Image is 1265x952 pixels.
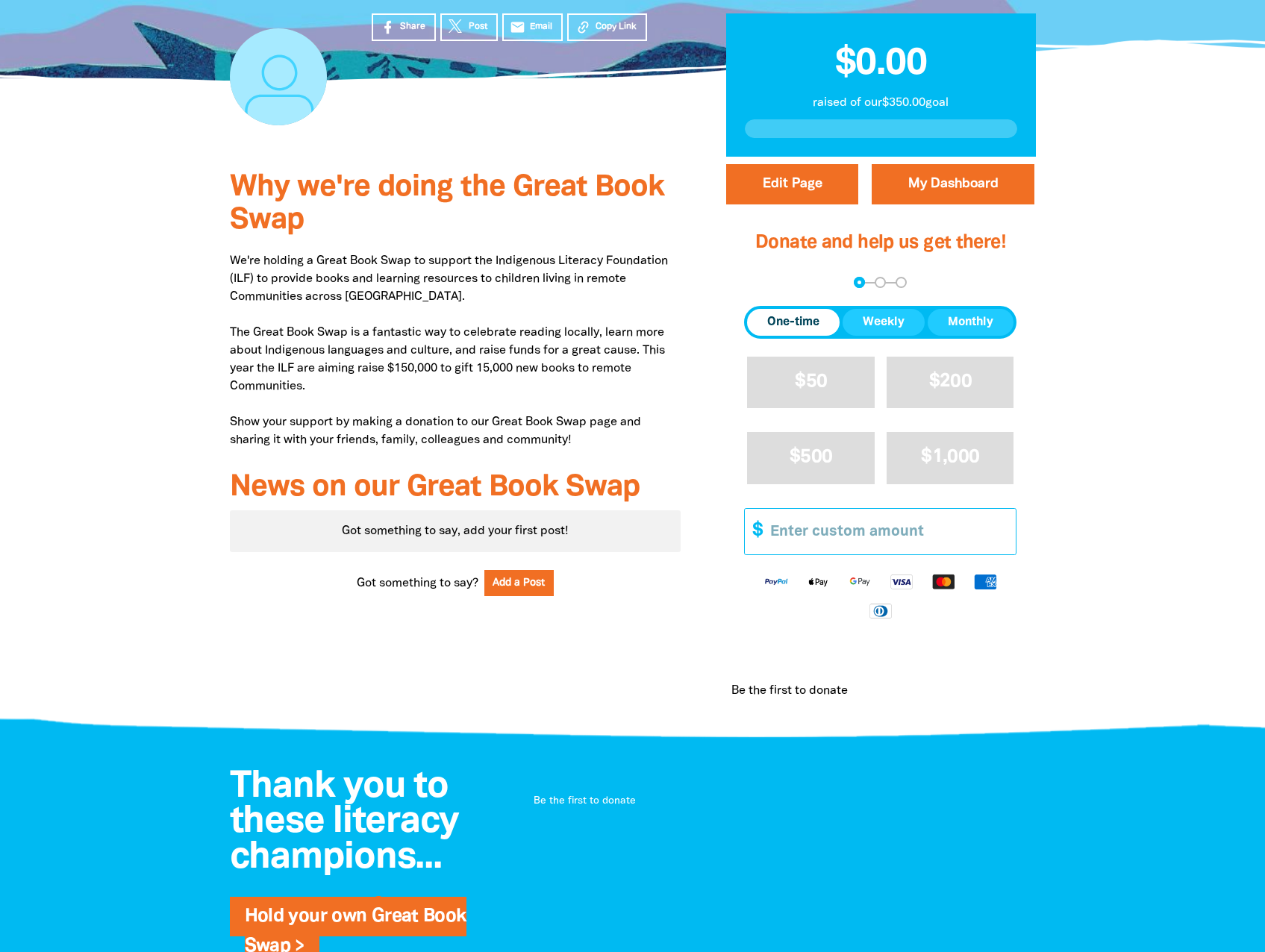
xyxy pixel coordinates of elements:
[502,13,563,41] a: emailEmail
[755,234,1006,251] span: Donate and help us get there!
[528,785,1020,818] div: Donation stream
[510,19,525,35] i: email
[400,20,425,34] span: Share
[854,277,865,288] button: Navigate to step 1 of 3 to enter your donation amount
[928,309,1013,336] button: Monthly
[896,277,907,288] button: Navigate to step 3 of 3 to enter your payment details
[922,573,964,590] img: Mastercard logo
[875,277,886,288] button: Navigate to step 2 of 3 to enter your details
[747,432,875,483] button: $500
[745,509,763,554] span: $
[747,309,840,336] button: One-time
[797,573,839,590] img: Apple Pay logo
[440,13,498,41] a: Post
[230,472,681,504] h3: News on our Great Book Swap
[230,510,681,552] div: Paginated content
[872,164,1034,204] a: My Dashboard
[843,309,925,336] button: Weekly
[921,448,979,466] span: $1,000
[744,306,1016,339] div: Donation frequency
[230,770,459,875] span: Thank you to these literacy champions...
[964,573,1006,590] img: American Express logo
[744,561,1016,630] div: Available payment methods
[230,510,681,552] div: Got something to say, add your first post!
[863,313,905,331] span: Weekly
[372,13,436,41] a: Share
[534,794,1014,809] p: Be the first to donate
[725,664,1035,718] div: Donation stream
[726,164,858,204] button: Edit Page
[357,574,478,592] span: Got something to say?
[839,573,881,590] img: Google Pay logo
[767,313,819,331] span: One-time
[929,373,972,390] span: $200
[835,47,927,81] span: $0.00
[469,20,487,34] span: Post
[948,313,993,331] span: Monthly
[731,682,848,700] p: Be the first to donate
[230,174,664,234] span: Why we're doing the Great Book Swap
[230,252,681,449] p: We're holding a Great Book Swap to support the Indigenous Literacy Foundation (ILF) to provide bo...
[745,94,1017,112] p: raised of our $350.00 goal
[887,357,1014,408] button: $200
[760,509,1016,554] input: Enter custom amount
[747,357,875,408] button: $50
[567,13,647,41] button: Copy Link
[881,573,922,590] img: Visa logo
[530,20,552,34] span: Email
[887,432,1014,483] button: $1,000
[790,448,832,466] span: $500
[755,573,797,590] img: Paypal logo
[795,373,827,390] span: $50
[596,20,637,34] span: Copy Link
[860,602,902,619] img: Diners Club logo
[528,785,1020,818] div: Paginated content
[484,570,555,596] button: Add a Post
